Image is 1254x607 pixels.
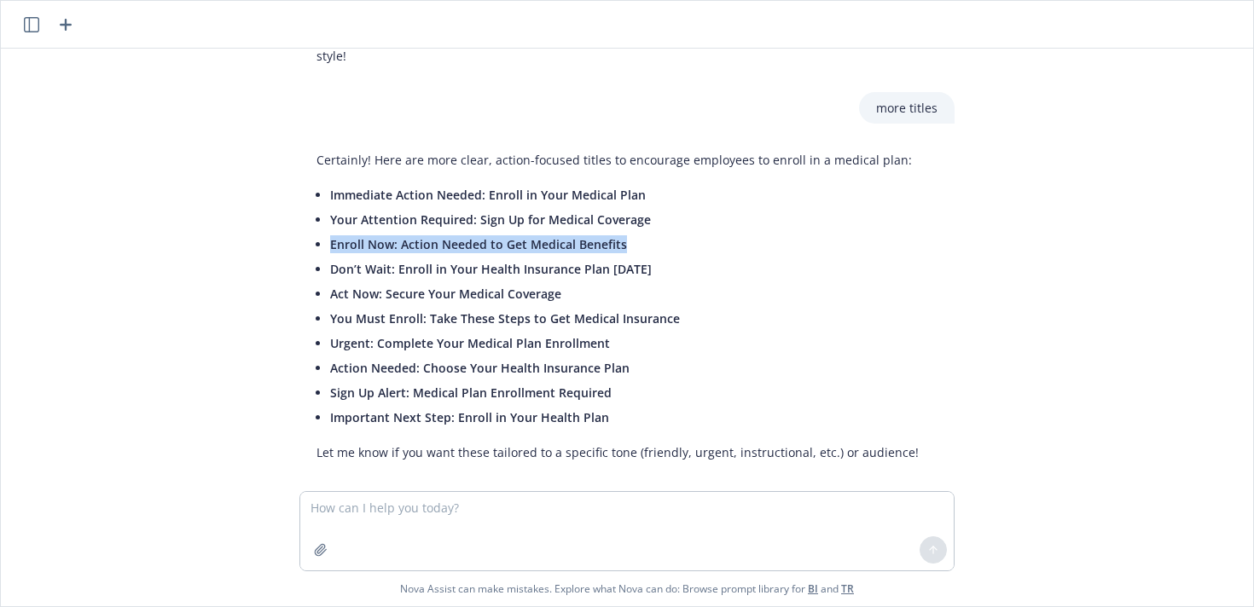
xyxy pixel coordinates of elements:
span: Don’t Wait: Enroll in Your Health Insurance Plan [DATE] [330,261,652,277]
p: Certainly! Here are more clear, action-focused titles to encourage employees to enroll in a medic... [316,151,919,169]
span: Important Next Step: Enroll in Your Health Plan [330,409,609,425]
span: Nova Assist can make mistakes. Explore what Nova can do: Browse prompt library for and [8,571,1246,606]
span: You Must Enroll: Take These Steps to Get Medical Insurance [330,310,680,327]
span: Urgent: Complete Your Medical Plan Enrollment [330,335,610,351]
span: Act Now: Secure Your Medical Coverage [330,286,561,302]
span: Enroll Now: Action Needed to Get Medical Benefits [330,236,627,252]
span: Immediate Action Needed: Enroll in Your Medical Plan [330,187,646,203]
p: Let me know if you want these tailored to a specific tone (friendly, urgent, instructional, etc.)... [316,443,919,461]
span: Sign Up Alert: Medical Plan Enrollment Required [330,384,612,401]
span: Action Needed: Choose Your Health Insurance Plan [330,360,630,376]
span: Your Attention Required: Sign Up for Medical Coverage [330,211,651,228]
a: BI [808,581,818,596]
a: TR [841,581,854,596]
p: more titles [876,99,938,117]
